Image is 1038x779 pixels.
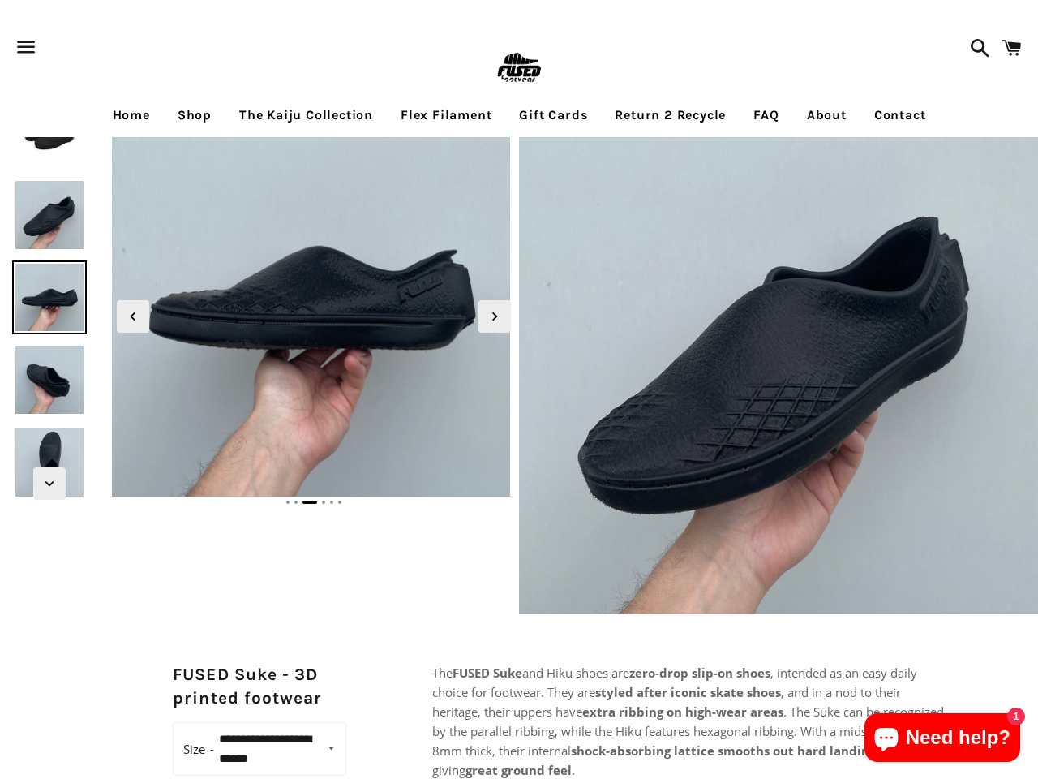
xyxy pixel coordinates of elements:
[582,704,783,720] strong: extra ribbing on high-wear areas
[322,501,325,504] span: Go to slide 4
[12,260,87,335] img: [3D printed Shoes] - lightweight custom 3dprinted shoes sneakers sandals fused footwear
[795,95,859,136] a: About
[294,501,298,504] span: Go to slide 2
[183,738,214,760] label: Size
[478,300,511,333] div: Next slide
[629,665,770,681] strong: zero-drop slip-on shoes
[165,95,224,136] a: Shop
[465,762,572,778] strong: great ground feel
[595,684,781,700] strong: styled after iconic skate shoes
[860,713,1025,766] inbox-online-store-chat: Shopify online store chat
[117,300,149,333] div: Previous slide
[12,178,87,252] img: [3D printed Shoes] - lightweight custom 3dprinted shoes sneakers sandals fused footwear
[173,663,345,711] h2: FUSED Suke - 3D printed footwear
[519,95,1038,614] img: [3D printed Shoes] - lightweight custom 3dprinted shoes sneakers sandals fused footwear
[571,742,881,759] strong: shock-absorbing lattice smooths out hard landings
[302,501,317,504] span: Go to slide 3
[603,95,738,136] a: Return 2 Recycle
[227,95,385,136] a: The Kaiju Collection
[330,501,333,504] span: Go to slide 5
[453,665,522,681] strong: FUSED Suke
[492,42,545,95] img: FUSEDfootwear
[741,95,791,136] a: FAQ
[338,501,341,504] span: Go to slide 6
[12,342,87,417] img: [3D printed Shoes] - lightweight custom 3dprinted shoes sneakers sandals fused footwear
[286,501,290,504] span: Go to slide 1
[12,425,87,500] img: [3D printed Shoes] - lightweight custom 3dprinted shoes sneakers sandals fused footwear
[862,95,938,136] a: Contact
[101,95,162,136] a: Home
[507,95,599,136] a: Gift Cards
[388,95,504,136] a: Flex Filament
